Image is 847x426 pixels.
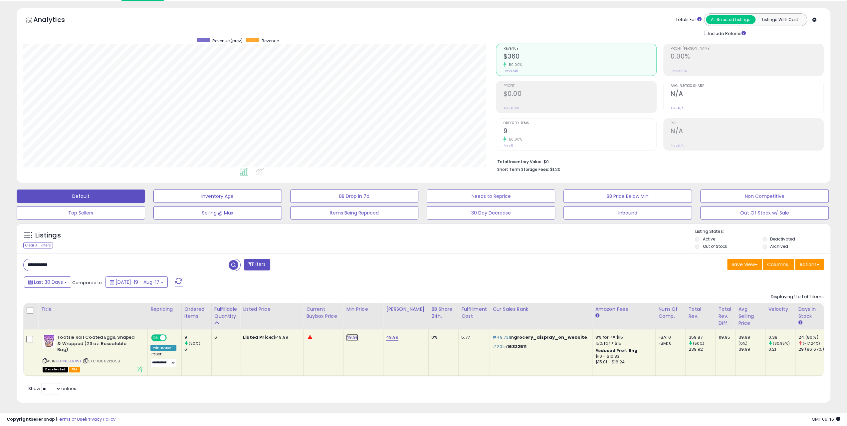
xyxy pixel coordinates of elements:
span: OFF [166,335,176,341]
div: 359.87 [688,334,715,340]
div: 24 (80%) [798,334,825,340]
div: Ordered Items [184,306,209,320]
b: Listed Price: [243,334,273,340]
button: Filters [244,259,270,270]
div: 5.77 [461,334,485,340]
span: Revenue (prev) [212,38,243,44]
button: Items Being Repriced [290,206,419,219]
span: Last 30 Days [34,279,63,285]
small: Days In Stock. [798,320,802,326]
button: Last 30 Days [24,276,71,288]
p: Listing States: [695,228,830,235]
span: 2025-09-18 06:46 GMT [812,416,840,422]
div: 0.21 [768,346,795,352]
b: Reduced Prof. Rng. [595,348,639,353]
button: Selling @ Max [153,206,282,219]
div: 6 [184,346,211,352]
a: 49.99 [346,334,358,341]
div: Num of Comp. [658,306,683,320]
small: 50.00% [506,137,522,142]
span: #201 [493,343,504,350]
div: 15% for > $15 [595,340,650,346]
img: 51NAEOqvrWL._SL40_.jpg [43,334,56,348]
small: Prev: N/A [671,144,684,148]
label: Active [703,236,715,242]
span: [DATE]-19 - Aug-17 [115,279,159,285]
small: Amazon Fees. [595,313,599,319]
span: Revenue [503,47,656,51]
small: Prev: $240 [503,69,518,73]
strong: Copyright [7,416,31,422]
button: BB Price Below Min [563,190,692,203]
button: Default [17,190,145,203]
h2: N/A [671,90,823,99]
span: All listings that are unavailable for purchase on Amazon for any reason other than out-of-stock [43,367,68,372]
button: Actions [795,259,824,270]
span: Revenue [262,38,279,44]
small: 50.00% [506,62,522,67]
div: Cur Sales Rank [493,306,589,313]
button: All Selected Listings [706,15,755,24]
div: $49.99 [243,334,298,340]
div: Clear All Filters [23,242,53,248]
div: Win BuyBox * [150,345,176,351]
small: Prev: 6 [503,144,513,148]
div: 39.99 [738,334,765,340]
button: Non Competitive [700,190,829,203]
button: 30 Day Decrease [427,206,555,219]
div: FBA: 0 [658,334,680,340]
div: Fulfillment Cost [461,306,487,320]
span: Avg. Buybox Share [671,84,823,88]
div: Amazon Fees [595,306,653,313]
div: 6 [214,334,235,340]
h2: 9 [503,127,656,136]
button: Save View [727,259,762,270]
span: Ordered Items [503,122,656,125]
label: Archived [770,243,788,249]
div: ASIN: [43,334,142,371]
button: BB Drop in 7d [290,190,419,203]
div: 0.38 [768,334,795,340]
div: Include Returns [699,29,754,37]
div: 9 [184,334,211,340]
div: $15.01 - $16.24 [595,359,650,365]
small: (80.95%) [772,341,789,346]
h2: $360 [503,53,656,62]
div: $10 - $10.83 [595,354,650,359]
h5: Listings [35,231,61,240]
div: 39.99 [738,346,765,352]
div: Avg Selling Price [738,306,762,327]
b: Short Term Storage Fees: [497,167,549,172]
span: Columns [767,261,788,268]
div: Displaying 1 to 1 of 1 items [771,294,824,300]
div: Total Rev. [688,306,713,320]
p: in [493,344,587,350]
div: Days In Stock [798,306,822,320]
small: Prev: $0.00 [503,106,519,110]
h2: N/A [671,127,823,136]
label: Out of Stock [703,243,727,249]
button: Out Of Stock w/ Sale [700,206,829,219]
span: $1.20 [550,166,560,173]
div: [PERSON_NAME] [386,306,426,313]
small: (-17.24%) [802,341,820,346]
div: Repricing [150,306,179,313]
div: BB Share 24h. [431,306,456,320]
small: (50%) [693,341,705,346]
div: Min Price [346,306,380,313]
div: seller snap | | [7,416,115,423]
div: 0% [431,334,453,340]
div: Preset: [150,352,176,367]
span: #49,731 [493,334,510,340]
span: ON [152,335,160,341]
span: FBA [69,367,80,372]
div: 8% for <= $15 [595,334,650,340]
span: grocery_display_on_website [514,334,587,340]
div: FBM: 0 [658,340,680,346]
a: 49.99 [386,334,398,341]
small: (0%) [738,341,747,346]
div: Listed Price [243,306,301,313]
div: Current Buybox Price [306,306,340,320]
p: in [493,334,587,340]
span: ROI [671,122,823,125]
